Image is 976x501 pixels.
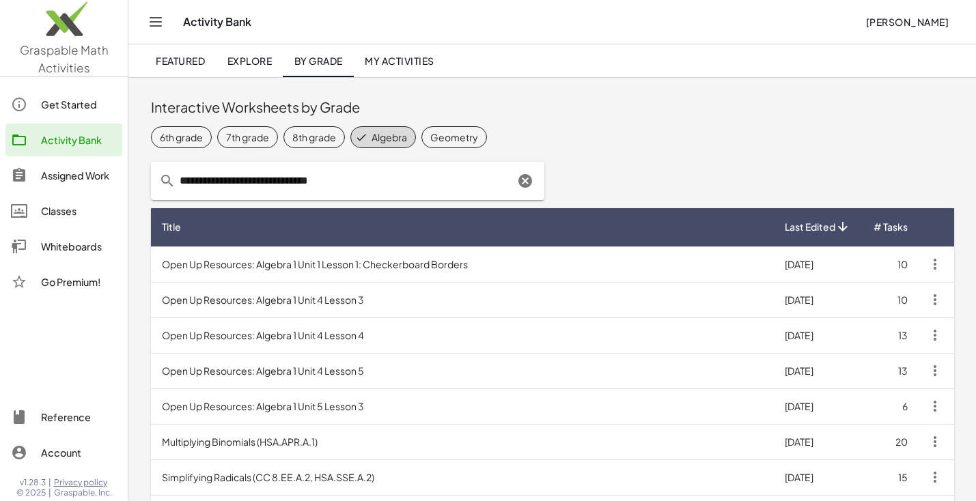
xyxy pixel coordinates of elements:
span: [PERSON_NAME] [865,16,949,28]
button: Toggle navigation [145,11,167,33]
span: Featured [156,55,205,67]
td: 20 [862,424,919,459]
i: prepended action [159,173,176,189]
td: Open Up Resources: Algebra 1 Unit 1 Lesson 1: Checkerboard Borders [151,246,774,282]
div: 8th grade [292,130,336,145]
a: Account [5,436,122,469]
td: [DATE] [774,424,862,459]
td: 13 [862,353,919,388]
span: Graspable, Inc. [54,487,112,498]
td: [DATE] [774,246,862,282]
div: Geometry [430,130,478,145]
a: Reference [5,401,122,433]
div: Algebra [372,130,407,145]
td: [DATE] [774,282,862,317]
span: © 2025 [16,487,46,498]
td: Open Up Resources: Algebra 1 Unit 5 Lesson 3 [151,388,774,424]
td: 6 [862,388,919,424]
td: 10 [862,246,919,282]
span: | [48,487,51,498]
td: Open Up Resources: Algebra 1 Unit 4 Lesson 3 [151,282,774,317]
span: My Activities [365,55,434,67]
i: Clear [517,173,533,189]
td: 13 [862,317,919,353]
td: [DATE] [774,317,862,353]
div: 6th grade [160,130,203,145]
td: [DATE] [774,459,862,495]
div: Whiteboards [41,238,117,255]
span: # Tasks [874,220,908,234]
td: 10 [862,282,919,317]
span: Explore [227,55,272,67]
div: 7th grade [226,130,269,145]
a: Get Started [5,88,122,121]
td: Open Up Resources: Algebra 1 Unit 4 Lesson 5 [151,353,774,388]
div: Assigned Work [41,167,117,184]
a: Classes [5,195,122,227]
a: Privacy policy [54,477,112,488]
span: Title [162,220,181,234]
span: | [48,477,51,488]
button: [PERSON_NAME] [854,10,960,34]
td: [DATE] [774,353,862,388]
a: Whiteboards [5,230,122,263]
td: 15 [862,459,919,495]
div: Account [41,444,117,461]
a: Assigned Work [5,159,122,192]
div: Go Premium! [41,274,117,290]
td: Multiplying Binomials (HSA.APR.A.1) [151,424,774,459]
span: Graspable Math Activities [20,42,109,75]
span: By Grade [294,55,342,67]
a: Activity Bank [5,124,122,156]
div: Interactive Worksheets by Grade [151,98,954,117]
span: Last Edited [785,220,835,234]
div: Classes [41,203,117,219]
td: [DATE] [774,388,862,424]
div: Get Started [41,96,117,113]
td: Open Up Resources: Algebra 1 Unit 4 Lesson 4 [151,317,774,353]
td: Simplifying Radicals (CC 8.EE.A.2, HSA.SSE.A.2) [151,459,774,495]
span: v1.28.3 [20,477,46,488]
div: Activity Bank [41,132,117,148]
div: Reference [41,409,117,425]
